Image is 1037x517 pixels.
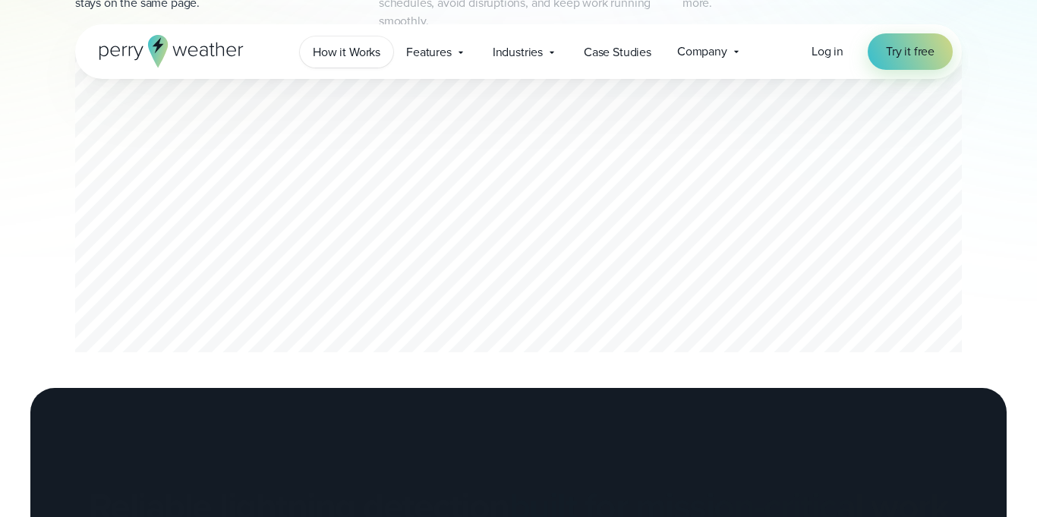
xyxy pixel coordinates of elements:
[300,36,393,68] a: How it Works
[313,43,380,61] span: How it Works
[812,43,843,61] a: Log in
[677,43,727,61] span: Company
[868,33,953,70] a: Try it free
[75,49,962,358] div: slideshow
[571,36,664,68] a: Case Studies
[584,43,651,61] span: Case Studies
[493,43,543,61] span: Industries
[812,43,843,60] span: Log in
[406,43,452,61] span: Features
[886,43,935,61] span: Try it free
[75,49,962,358] div: 1 of 3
